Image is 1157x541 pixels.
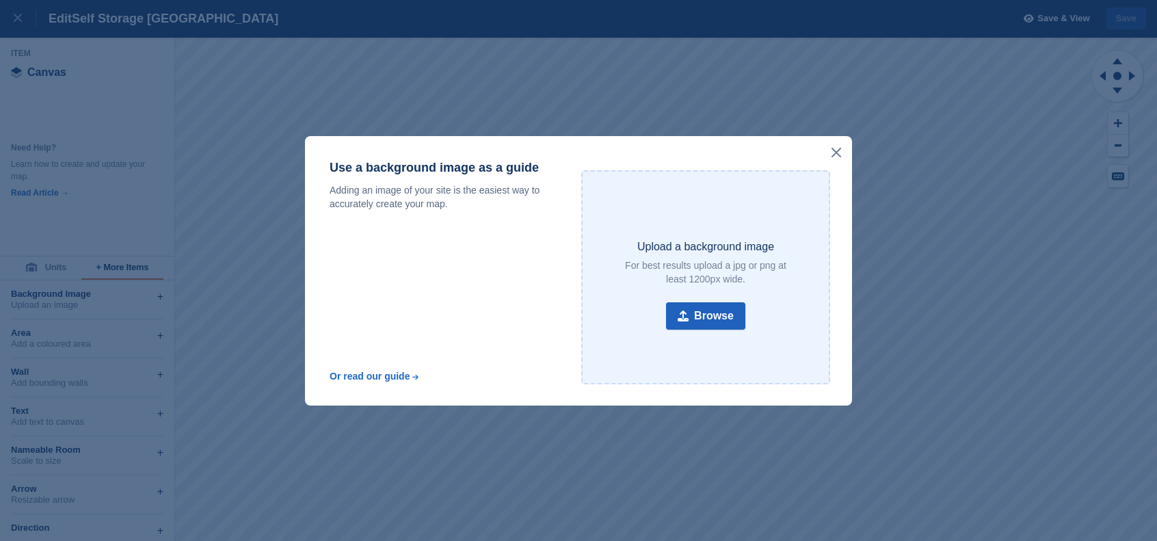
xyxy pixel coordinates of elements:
[330,161,557,175] p: Use a background image as a guide
[330,371,420,382] a: Or read our guide
[666,302,745,330] button: Browse
[620,259,791,286] p: For best results upload a jpg or png at least 1200px wide.
[330,183,557,211] p: Adding an image of your site is the easiest way to accurately create your map.
[637,240,774,253] p: Upload a background image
